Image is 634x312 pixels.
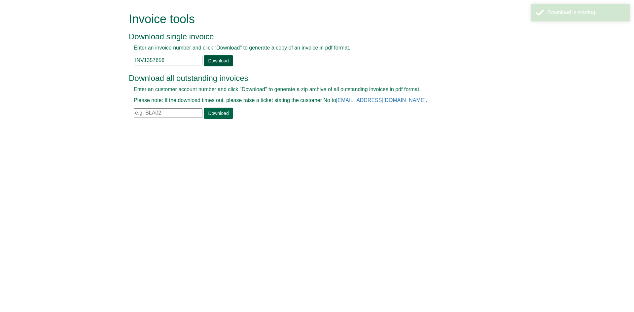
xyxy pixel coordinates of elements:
[134,97,485,104] p: Please note: If the download times out, please raise a ticket stating the customer No to .
[129,32,490,41] h3: Download single invoice
[547,9,625,17] div: Download is starting...
[134,56,202,65] input: e.g. INV1234
[204,55,233,66] a: Download
[129,13,490,26] h1: Invoice tools
[129,74,490,83] h3: Download all outstanding invoices
[204,108,233,119] a: Download
[336,97,426,103] a: [EMAIL_ADDRESS][DOMAIN_NAME]
[134,44,485,52] p: Enter an invoice number and click "Download" to generate a copy of an invoice in pdf format.
[134,86,485,93] p: Enter an customer account number and click "Download" to generate a zip archive of all outstandin...
[134,108,202,118] input: e.g. BLA02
